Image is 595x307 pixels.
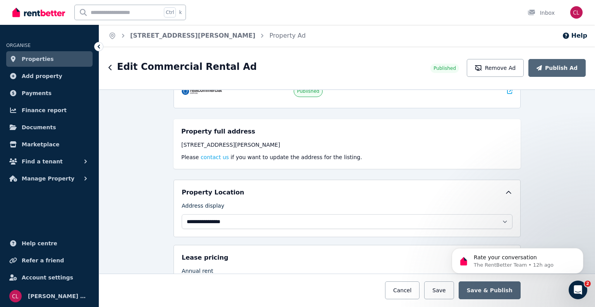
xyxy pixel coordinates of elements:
[181,141,513,149] div: [STREET_ADDRESS][PERSON_NAME]
[562,31,587,40] button: Help
[22,54,54,64] span: Properties
[179,9,182,16] span: k
[6,51,93,67] a: Properties
[181,153,513,161] p: Please if you want to update the address for the listing.
[570,6,583,19] img: Cheryl & Dave Lambert
[22,256,64,265] span: Refer a friend
[433,65,456,71] span: Published
[6,236,93,251] a: Help centre
[297,88,320,94] span: Published
[182,87,222,95] img: RealCommercial.com.au
[22,123,56,132] span: Documents
[182,267,213,278] label: Annual rent
[201,153,229,161] button: contact us
[6,253,93,268] a: Refer a friend
[28,291,89,301] span: [PERSON_NAME] & [PERSON_NAME]
[6,171,93,186] button: Manage Property
[6,154,93,169] button: Find a tenant
[528,9,555,17] div: Inbox
[6,270,93,285] a: Account settings
[6,43,31,48] span: ORGANISE
[6,137,93,152] a: Marketplace
[6,120,93,135] a: Documents
[22,239,57,248] span: Help centre
[459,281,521,299] button: Save & Publish
[385,281,420,299] button: Cancel
[117,61,257,73] h1: Edit Commercial Rental Ad
[440,232,595,286] iframe: Intercom notifications message
[585,281,591,287] span: 2
[269,32,306,39] a: Property Ad
[22,140,59,149] span: Marketplace
[22,88,52,98] span: Payments
[164,7,176,17] span: Ctrl
[22,71,62,81] span: Add property
[6,68,93,84] a: Add property
[467,59,524,77] button: Remove Ad
[182,253,228,262] h5: Lease pricing
[22,106,67,115] span: Finance report
[22,157,63,166] span: Find a tenant
[22,273,73,282] span: Account settings
[9,290,22,302] img: Cheryl & Dave Lambert
[182,188,244,197] h5: Property Location
[130,32,255,39] a: [STREET_ADDRESS][PERSON_NAME]
[182,202,224,213] label: Address display
[181,127,255,136] h5: Property full address
[12,7,65,18] img: RentBetter
[528,59,586,77] button: Publish Ad
[99,25,315,47] nav: Breadcrumb
[6,85,93,101] a: Payments
[6,102,93,118] a: Finance report
[424,281,454,299] button: Save
[22,174,74,183] span: Manage Property
[569,281,587,299] iframe: Intercom live chat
